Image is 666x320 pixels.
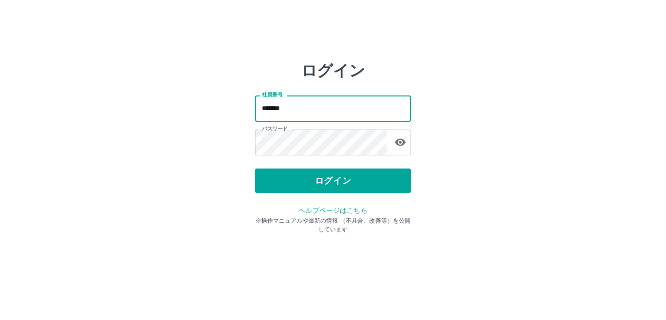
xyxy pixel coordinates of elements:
[301,61,365,80] h2: ログイン
[262,125,288,132] label: パスワード
[255,169,411,193] button: ログイン
[255,216,411,234] p: ※操作マニュアルや最新の情報 （不具合、改善等）を公開しています
[262,91,282,98] label: 社員番号
[298,207,367,214] a: ヘルプページはこちら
